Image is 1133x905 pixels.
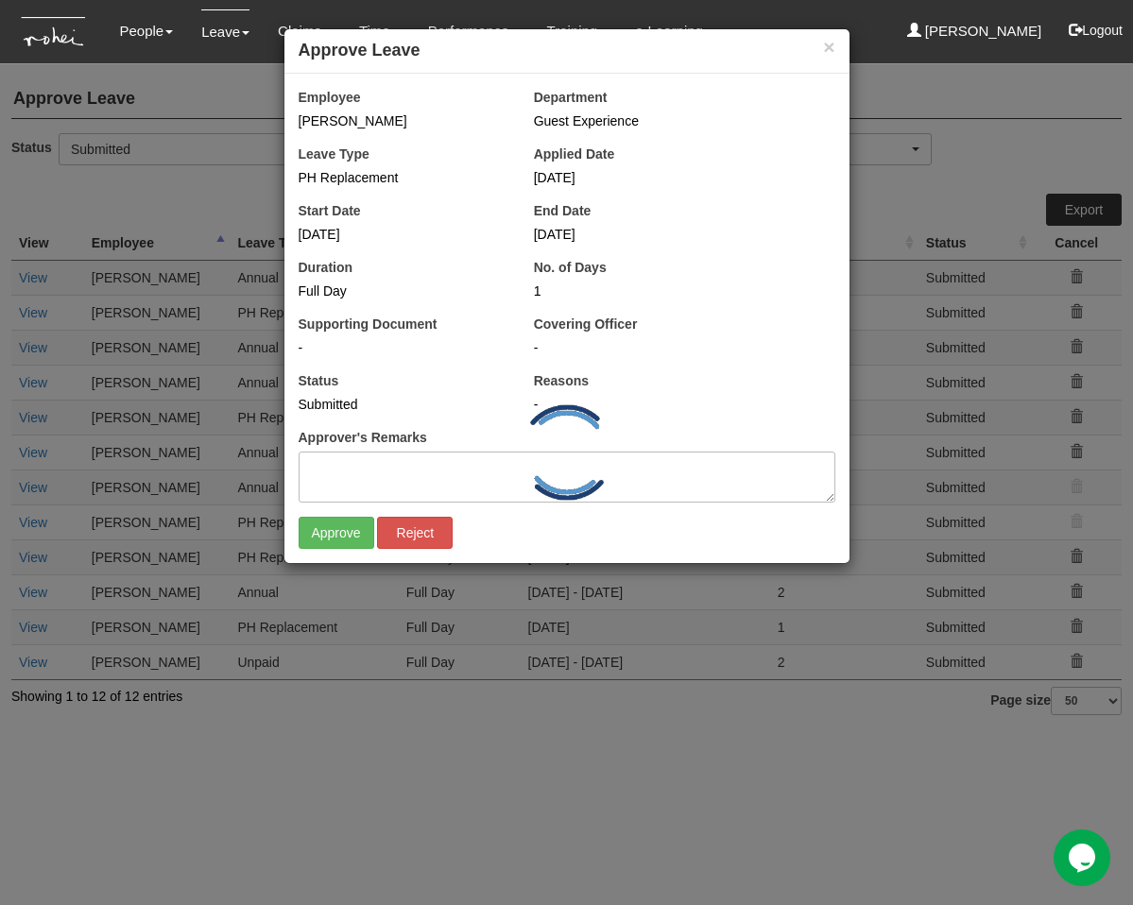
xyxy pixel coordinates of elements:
[299,168,506,187] div: PH Replacement
[534,258,607,277] label: No. of Days
[534,395,835,414] div: -
[299,428,427,447] label: Approver's Remarks
[299,315,438,333] label: Supporting Document
[534,201,592,220] label: End Date
[534,225,741,244] div: [DATE]
[299,395,506,414] div: Submitted
[534,168,741,187] div: [DATE]
[299,88,361,107] label: Employee
[377,517,453,549] input: Reject
[299,111,506,130] div: [PERSON_NAME]
[534,88,608,107] label: Department
[299,225,506,244] div: [DATE]
[299,258,353,277] label: Duration
[1054,829,1114,886] iframe: chat widget
[299,517,374,549] input: Approve
[299,41,421,60] b: Approve Leave
[534,111,835,130] div: Guest Experience
[823,37,834,57] button: ×
[299,371,339,390] label: Status
[534,315,638,333] label: Covering Officer
[534,282,741,300] div: 1
[299,282,506,300] div: Full Day
[299,145,369,163] label: Leave Type
[299,201,361,220] label: Start Date
[534,371,589,390] label: Reasons
[534,338,835,357] div: -
[534,145,615,163] label: Applied Date
[299,338,506,357] div: -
